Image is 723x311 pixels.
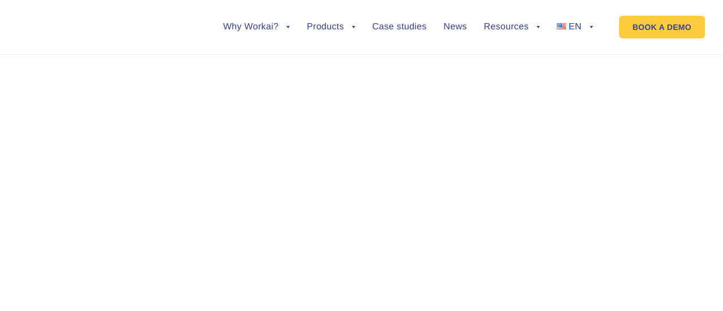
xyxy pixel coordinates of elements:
span: EN [569,22,582,32]
a: Products [307,23,355,32]
a: Case studies [372,23,426,32]
a: BOOK A DEMO [619,16,705,38]
a: News [443,23,467,32]
a: Why Workai? [223,23,290,32]
a: Resources [484,23,540,32]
